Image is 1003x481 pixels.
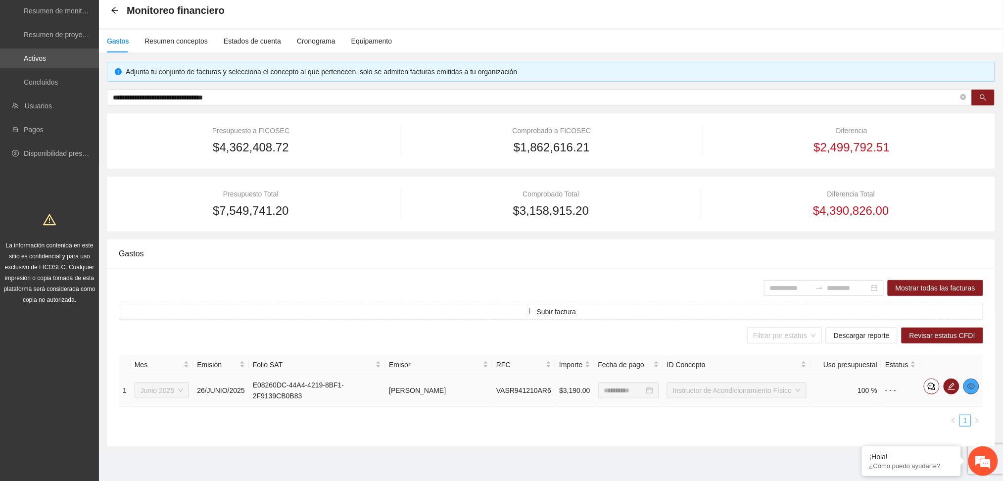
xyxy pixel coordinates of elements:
th: Fecha de pago [594,355,663,375]
div: Cronograma [297,36,335,47]
button: left [948,415,959,427]
button: Mostrar todas las facturas [888,280,983,296]
a: Resumen de monitoreo [24,7,96,15]
span: Emisor [389,359,481,370]
span: warning [43,213,56,226]
a: 1 [960,415,971,426]
a: Activos [24,54,46,62]
span: $4,362,408.72 [213,138,288,157]
span: $2,499,792.51 [814,138,890,157]
th: RFC [492,355,555,375]
div: Minimizar ventana de chat en vivo [162,5,186,29]
button: right [971,415,983,427]
span: RFC [496,359,544,370]
a: Concluidos [24,78,58,86]
td: E08260DC-44A4-4219-8BF1-2F9139CB0B83 [249,375,385,407]
th: Mes [131,355,193,375]
span: Emisión [197,359,238,370]
a: Usuarios [25,102,52,110]
th: ID Concepto [663,355,811,375]
span: $3,158,915.20 [513,201,589,220]
button: eye [963,379,979,394]
span: close-circle [960,94,966,100]
td: $3,190.00 [555,375,594,407]
a: Disponibilidad presupuestal [24,149,108,157]
div: Diferencia Total [719,189,983,199]
div: Back [111,6,119,15]
div: Estados de cuenta [224,36,281,47]
div: Comprobado a FICOSEC [419,125,684,136]
div: Gastos [107,36,129,47]
div: Gastos [119,240,983,268]
button: comment [924,379,940,394]
li: Previous Page [948,415,959,427]
span: Importe [559,359,582,370]
button: plusSubir factura [119,304,983,320]
div: Adjunta tu conjunto de facturas y selecciona el concepto al que pertenecen, solo se admiten factu... [126,66,987,77]
span: Monitoreo financiero [127,2,225,18]
span: Estatus [885,359,908,370]
th: Emisor [385,355,492,375]
button: Revisar estatus CFDI [902,328,983,343]
span: Descargar reporte [834,330,890,341]
th: Importe [555,355,594,375]
p: ¿Cómo puedo ayudarte? [869,462,954,470]
button: Descargar reporte [826,328,898,343]
span: close-circle [960,93,966,102]
button: edit [944,379,959,394]
td: [PERSON_NAME] [385,375,492,407]
div: Presupuesto Total [119,189,383,199]
span: plus [526,308,533,316]
li: 1 [959,415,971,427]
span: swap-right [815,284,823,292]
span: La información contenida en este sitio es confidencial y para uso exclusivo de FICOSEC. Cualquier... [4,242,96,303]
span: eye [964,383,979,390]
span: info-circle [115,68,122,75]
div: Resumen conceptos [144,36,208,47]
td: 26/JUNIO/2025 [193,375,249,407]
a: Resumen de proyectos aprobados [24,31,130,39]
span: Estamos en línea. [57,132,137,232]
span: $1,862,616.21 [514,138,589,157]
span: left [951,418,956,424]
span: to [815,284,823,292]
span: Fecha de pago [598,359,652,370]
div: Presupuesto a FICOSEC [119,125,383,136]
span: arrow-left [111,6,119,14]
span: Junio 2025 [141,383,184,398]
td: VASR941210AR6 [492,375,555,407]
td: 1 [119,375,131,407]
span: Mes [135,359,182,370]
span: $4,390,826.00 [813,201,889,220]
span: Mostrar todas las facturas [896,283,975,293]
span: $7,549,741.20 [213,201,288,220]
th: Uso presupuestal [811,355,881,375]
div: ¡Hola! [869,453,954,461]
th: Folio SAT [249,355,385,375]
div: Comprobado Total [419,189,683,199]
span: edit [944,383,959,390]
span: right [974,418,980,424]
td: - - - [881,375,920,407]
th: Emisión [193,355,249,375]
span: Instructor de Acondicionamiento Físico [673,383,801,398]
span: comment [924,383,939,390]
a: Pagos [24,126,44,134]
div: Chatee con nosotros ahora [51,50,166,63]
div: Diferencia [720,125,983,136]
span: Subir factura [537,306,576,317]
th: Estatus [881,355,920,375]
span: Revisar estatus CFDI [909,330,975,341]
span: search [980,94,987,102]
button: search [972,90,995,105]
span: ID Concepto [667,359,799,370]
textarea: Escriba su mensaje y pulse “Intro” [5,270,189,305]
div: Equipamento [351,36,392,47]
span: Folio SAT [253,359,374,370]
td: 100 % [811,375,881,407]
li: Next Page [971,415,983,427]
